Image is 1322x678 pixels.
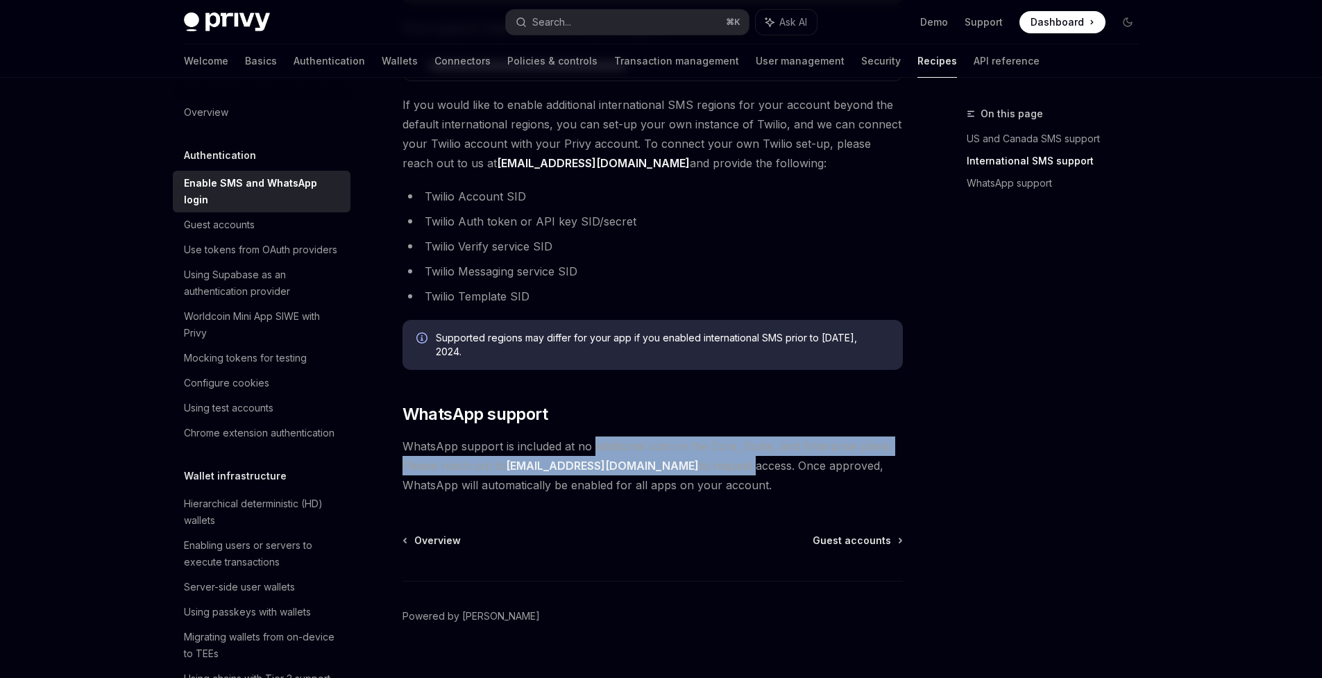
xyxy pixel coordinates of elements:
[184,604,311,620] div: Using passkeys with wallets
[726,17,740,28] span: ⌘ K
[756,10,817,35] button: Ask AI
[402,212,903,231] li: Twilio Auth token or API key SID/secret
[184,579,295,595] div: Server-side user wallets
[497,156,690,171] a: [EMAIL_ADDRESS][DOMAIN_NAME]
[434,44,491,78] a: Connectors
[416,332,430,346] svg: Info
[414,534,461,548] span: Overview
[506,459,699,473] a: [EMAIL_ADDRESS][DOMAIN_NAME]
[173,262,350,304] a: Using Supabase as an authentication provider
[967,150,1150,172] a: International SMS support
[173,100,350,125] a: Overview
[294,44,365,78] a: Authentication
[756,44,845,78] a: User management
[1031,15,1084,29] span: Dashboard
[184,537,342,570] div: Enabling users or servers to execute transactions
[184,104,228,121] div: Overview
[1019,11,1105,33] a: Dashboard
[967,172,1150,194] a: WhatsApp support
[967,128,1150,150] a: US and Canada SMS support
[974,44,1040,78] a: API reference
[184,147,256,164] h5: Authentication
[184,44,228,78] a: Welcome
[507,44,598,78] a: Policies & controls
[184,175,342,208] div: Enable SMS and WhatsApp login
[173,625,350,666] a: Migrating wallets from on-device to TEEs
[173,533,350,575] a: Enabling users or servers to execute transactions
[184,375,269,391] div: Configure cookies
[779,15,807,29] span: Ask AI
[813,534,891,548] span: Guest accounts
[184,350,307,366] div: Mocking tokens for testing
[184,495,342,529] div: Hierarchical deterministic (HD) wallets
[402,609,540,623] a: Powered by [PERSON_NAME]
[920,15,948,29] a: Demo
[173,346,350,371] a: Mocking tokens for testing
[173,371,350,396] a: Configure cookies
[436,331,889,359] span: Supported regions may differ for your app if you enabled international SMS prior to [DATE], 2024.
[402,287,903,306] li: Twilio Template SID
[184,266,342,300] div: Using Supabase as an authentication provider
[184,241,337,258] div: Use tokens from OAuth providers
[614,44,739,78] a: Transaction management
[402,187,903,206] li: Twilio Account SID
[402,403,548,425] span: WhatsApp support
[184,217,255,233] div: Guest accounts
[532,14,571,31] div: Search...
[173,304,350,346] a: Worldcoin Mini App SIWE with Privy
[245,44,277,78] a: Basics
[402,437,903,495] span: WhatsApp support is included at no additional cost on the Core, Scale, and Enterprise plans. Plea...
[813,534,901,548] a: Guest accounts
[184,12,270,32] img: dark logo
[402,237,903,256] li: Twilio Verify service SID
[173,237,350,262] a: Use tokens from OAuth providers
[184,308,342,341] div: Worldcoin Mini App SIWE with Privy
[917,44,957,78] a: Recipes
[173,575,350,600] a: Server-side user wallets
[404,534,461,548] a: Overview
[402,95,903,173] span: If you would like to enable additional international SMS regions for your account beyond the defa...
[173,600,350,625] a: Using passkeys with wallets
[173,171,350,212] a: Enable SMS and WhatsApp login
[184,468,287,484] h5: Wallet infrastructure
[506,10,749,35] button: Search...⌘K
[173,421,350,446] a: Chrome extension authentication
[402,262,903,281] li: Twilio Messaging service SID
[1117,11,1139,33] button: Toggle dark mode
[184,425,334,441] div: Chrome extension authentication
[173,212,350,237] a: Guest accounts
[173,396,350,421] a: Using test accounts
[173,491,350,533] a: Hierarchical deterministic (HD) wallets
[981,105,1043,122] span: On this page
[382,44,418,78] a: Wallets
[965,15,1003,29] a: Support
[184,629,342,662] div: Migrating wallets from on-device to TEEs
[861,44,901,78] a: Security
[184,400,273,416] div: Using test accounts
